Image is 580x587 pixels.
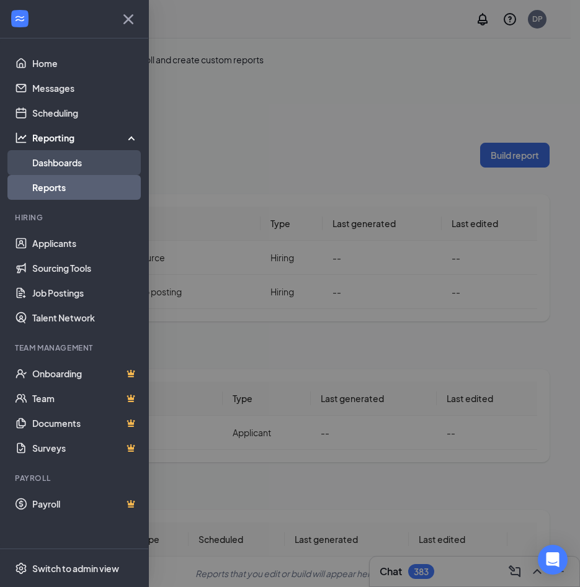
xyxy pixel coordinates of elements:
a: Home [32,51,138,76]
a: Dashboards [32,150,138,175]
a: Messages [32,76,138,101]
a: OnboardingCrown [32,361,138,386]
a: Talent Network [32,305,138,330]
a: Applicants [32,231,138,256]
svg: Analysis [15,132,27,144]
a: DocumentsCrown [32,411,138,436]
svg: WorkstreamLogo [14,12,26,25]
a: Reports [32,175,138,200]
svg: Cross [118,9,138,29]
a: Job Postings [32,280,138,305]
div: Team Management [15,343,136,353]
a: Scheduling [32,101,138,125]
a: TeamCrown [32,386,138,411]
div: Switch to admin view [32,562,119,575]
a: Sourcing Tools [32,256,138,280]
div: Payroll [15,473,136,483]
a: PayrollCrown [32,491,138,516]
div: Open Intercom Messenger [538,545,568,575]
a: SurveysCrown [32,436,138,460]
div: Reporting [32,132,139,144]
div: Hiring [15,212,136,223]
svg: Settings [15,562,27,575]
